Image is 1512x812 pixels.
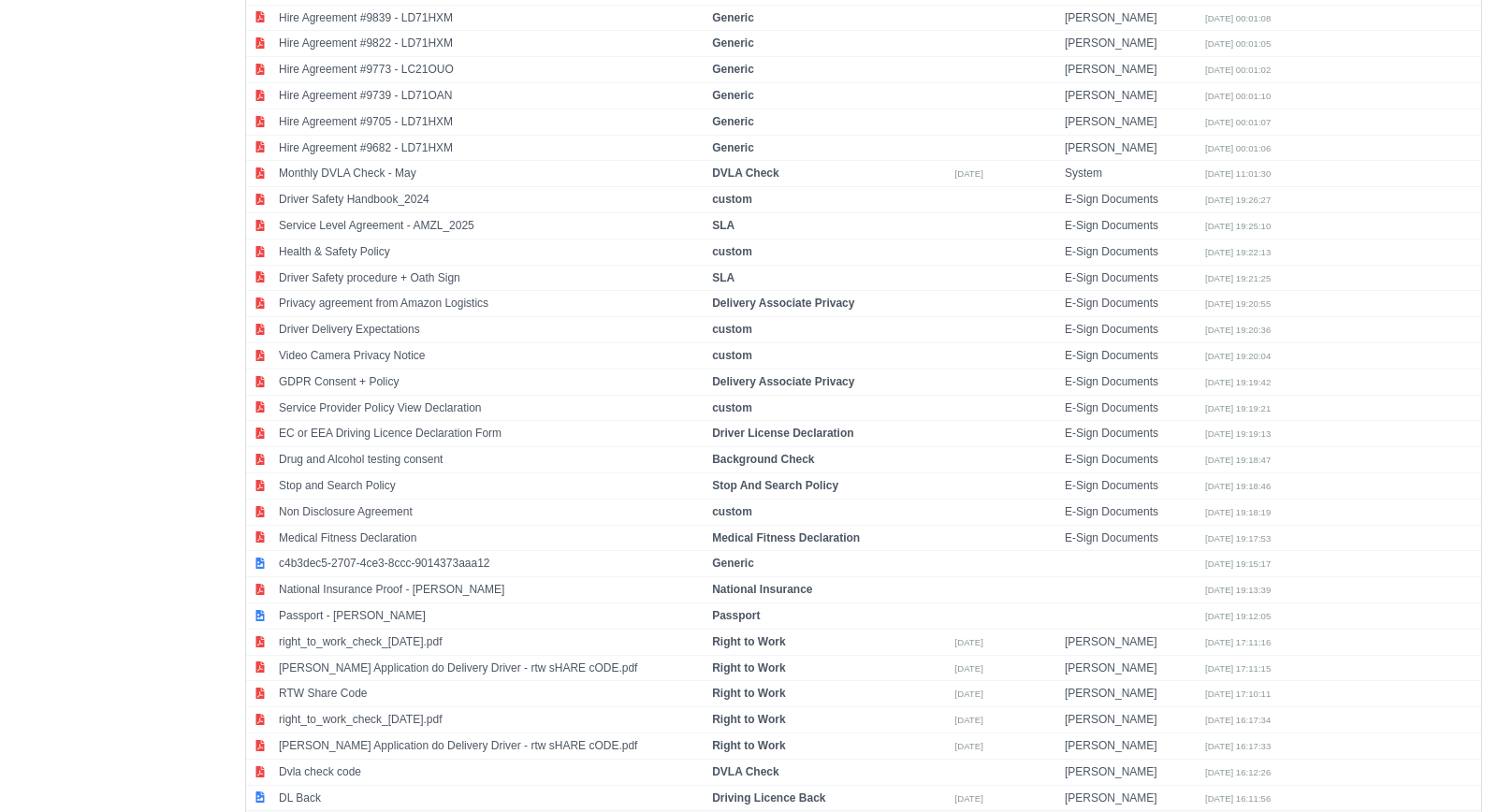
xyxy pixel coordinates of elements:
[274,759,707,785] td: Dvla check code
[274,135,707,161] td: Hire Agreement #9682 - LD71HXM
[274,369,707,395] td: GDPR Consent + Policy
[1205,221,1271,231] small: [DATE] 19:25:10
[274,31,707,57] td: Hire Agreement #9822 - LD71HXM
[274,732,707,759] td: [PERSON_NAME] Application do Delivery Driver - rtw sHARE cODE.pdf
[274,187,707,213] td: Driver Safety Handbook_2024
[712,401,752,414] strong: custom
[712,583,812,596] strong: National Insurance
[712,375,854,388] strong: Delivery Associate Privacy
[1060,369,1200,395] td: E-Sign Documents
[1060,785,1200,811] td: [PERSON_NAME]
[1060,31,1200,57] td: [PERSON_NAME]
[712,765,779,778] strong: DVLA Check
[712,427,853,440] strong: Driver License Declaration
[1060,135,1200,161] td: [PERSON_NAME]
[1205,585,1271,595] small: [DATE] 19:13:39
[274,57,707,83] td: Hire Agreement #9773 - LC21OUO
[712,635,785,648] strong: Right to Work
[712,453,814,466] strong: Background Check
[274,655,707,681] td: [PERSON_NAME] Application do Delivery Driver - rtw sHARE cODE.pdf
[274,291,707,317] td: Privacy agreement from Amazon Logistics
[274,499,707,525] td: Non Disclosure Agreement
[1060,109,1200,135] td: [PERSON_NAME]
[1205,143,1271,153] small: [DATE] 00:01:06
[1205,428,1271,439] small: [DATE] 19:19:13
[712,323,752,336] strong: custom
[274,447,707,473] td: Drug and Alcohol testing consent
[1060,239,1200,265] td: E-Sign Documents
[274,109,707,135] td: Hire Agreement #9705 - LD71HXM
[712,687,785,700] strong: Right to Work
[1205,325,1271,335] small: [DATE] 19:20:36
[1060,732,1200,759] td: [PERSON_NAME]
[274,525,707,551] td: Medical Fitness Declaration
[1060,525,1200,551] td: E-Sign Documents
[1205,481,1271,491] small: [DATE] 19:18:46
[712,63,754,76] strong: Generic
[1205,455,1271,465] small: [DATE] 19:18:47
[1205,195,1271,205] small: [DATE] 19:26:27
[712,297,854,310] strong: Delivery Associate Privacy
[712,349,752,362] strong: custom
[712,141,754,154] strong: Generic
[1205,273,1271,283] small: [DATE] 19:21:25
[274,342,707,369] td: Video Camera Privacy Notice
[274,239,707,265] td: Health & Safety Policy
[274,161,707,187] td: Monthly DVLA Check - May
[1205,377,1271,387] small: [DATE] 19:19:42
[1205,38,1271,49] small: [DATE] 00:01:05
[712,531,860,544] strong: Medical Fitness Declaration
[1060,5,1200,31] td: [PERSON_NAME]
[274,472,707,499] td: Stop and Search Policy
[1060,681,1200,707] td: [PERSON_NAME]
[712,115,754,128] strong: Generic
[274,551,707,577] td: c4b3dec5-2707-4ce3-8ccc-9014373aaa12
[712,791,825,805] strong: Driving Licence Back
[1060,187,1200,213] td: E-Sign Documents
[955,741,983,751] small: [DATE]
[274,681,707,707] td: RTW Share Code
[712,739,785,752] strong: Right to Work
[712,219,734,232] strong: SLA
[274,785,707,811] td: DL Back
[1060,759,1200,785] td: [PERSON_NAME]
[1060,447,1200,473] td: E-Sign Documents
[274,317,707,343] td: Driver Delivery Expectations
[955,637,983,647] small: [DATE]
[712,245,752,258] strong: custom
[1205,507,1271,517] small: [DATE] 19:18:19
[955,168,983,179] small: [DATE]
[274,707,707,733] td: right_to_work_check_[DATE].pdf
[1060,265,1200,291] td: E-Sign Documents
[1060,499,1200,525] td: E-Sign Documents
[1060,213,1200,239] td: E-Sign Documents
[712,271,734,284] strong: SLA
[274,213,707,239] td: Service Level Agreement - AMZL_2025
[712,713,785,726] strong: Right to Work
[274,83,707,109] td: Hire Agreement #9739 - LD71OAN
[1060,342,1200,369] td: E-Sign Documents
[1205,298,1271,309] small: [DATE] 19:20:55
[955,793,983,804] small: [DATE]
[712,89,754,102] strong: Generic
[712,661,785,674] strong: Right to Work
[1060,629,1200,655] td: [PERSON_NAME]
[955,689,983,699] small: [DATE]
[1205,558,1271,569] small: [DATE] 19:15:17
[274,395,707,421] td: Service Provider Policy View Declaration
[274,265,707,291] td: Driver Safety procedure + Oath Sign
[1060,291,1200,317] td: E-Sign Documents
[1060,472,1200,499] td: E-Sign Documents
[712,557,754,570] strong: Generic
[1060,655,1200,681] td: [PERSON_NAME]
[712,505,752,518] strong: custom
[712,11,754,24] strong: Generic
[1060,83,1200,109] td: [PERSON_NAME]
[1205,403,1271,413] small: [DATE] 19:19:21
[274,5,707,31] td: Hire Agreement #9839 - LD71HXM
[1060,57,1200,83] td: [PERSON_NAME]
[1060,395,1200,421] td: E-Sign Documents
[1205,533,1271,544] small: [DATE] 19:17:53
[712,36,754,50] strong: Generic
[1176,596,1512,812] div: Chat Widget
